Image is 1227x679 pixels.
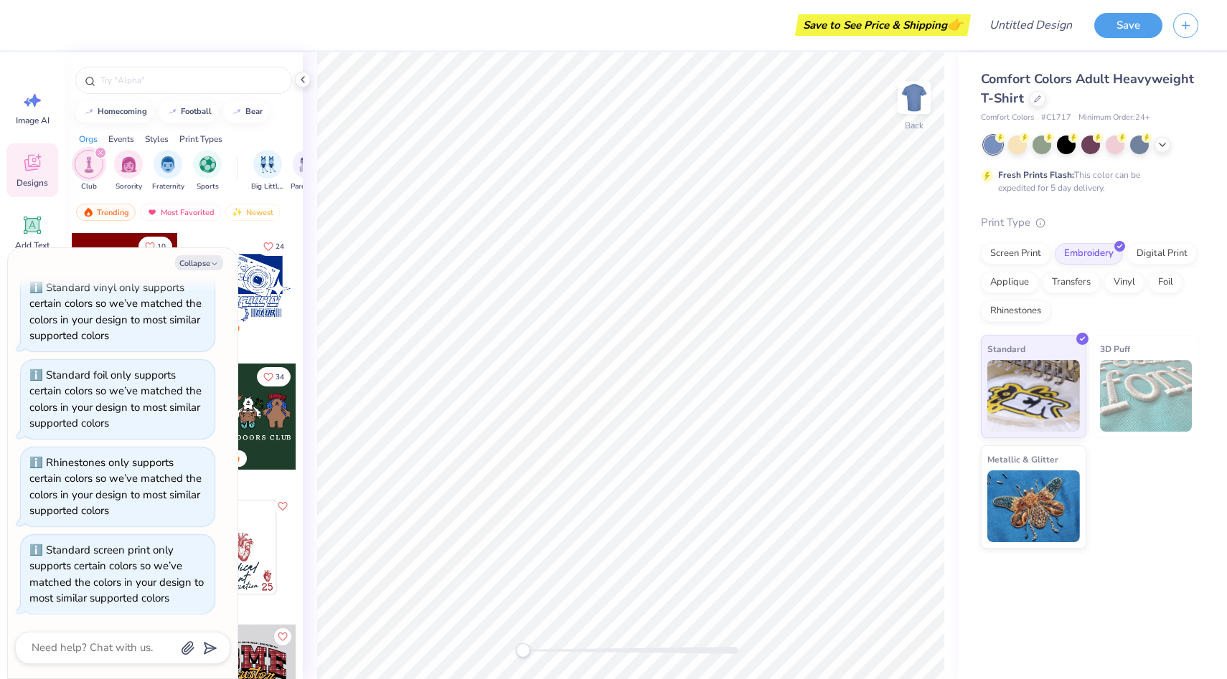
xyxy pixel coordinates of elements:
[1043,272,1100,293] div: Transfers
[231,108,243,116] img: trend_line.gif
[1078,112,1150,124] span: Minimum Order: 24 +
[1149,272,1183,293] div: Foil
[257,367,291,386] button: Like
[83,207,94,217] img: trending.gif
[981,243,1050,265] div: Screen Print
[15,239,50,251] span: Add Text
[116,181,142,192] span: Sorority
[16,115,50,126] span: Image AI
[1055,243,1123,265] div: Embroidery
[99,73,283,87] input: Try "Alpha"
[225,204,280,221] div: Newest
[276,243,284,250] span: 24
[75,150,103,192] div: filter for Club
[998,168,1175,194] div: This color can be expedited for 5 day delivery.
[29,280,202,343] div: Standard vinyl only supports certain colors so we’ve matched the colors in your design to most si...
[291,150,324,192] button: filter button
[987,452,1058,467] span: Metallic & Glitter
[121,156,137,173] img: Sorority Image
[197,181,219,192] span: Sports
[29,455,202,518] div: Rhinestones only supports certain colors so we’ve matched the colors in your design to most simil...
[76,204,136,221] div: Trending
[251,150,284,192] div: filter for Big Little Reveal
[291,181,324,192] span: Parent's Weekend
[1094,13,1162,38] button: Save
[138,237,172,256] button: Like
[981,300,1050,322] div: Rhinestones
[193,150,222,192] div: filter for Sports
[81,181,97,192] span: Club
[152,181,184,192] span: Fraternity
[981,272,1038,293] div: Applique
[987,341,1025,356] span: Standard
[175,255,223,270] button: Collapse
[1100,360,1193,432] img: 3D Puff
[79,133,98,146] div: Orgs
[981,70,1194,107] span: Comfort Colors Adult Heavyweight T-Shirt
[166,108,178,116] img: trend_line.gif
[159,101,218,123] button: football
[799,14,967,36] div: Save to See Price & Shipping
[978,11,1083,39] input: Untitled Design
[276,374,284,381] span: 34
[114,150,143,192] div: filter for Sorority
[223,101,269,123] button: bear
[152,150,184,192] button: filter button
[146,207,158,217] img: most_fav.gif
[83,108,95,116] img: trend_line.gif
[1041,112,1071,124] span: # C1717
[1104,272,1144,293] div: Vinyl
[157,243,166,250] span: 10
[179,133,222,146] div: Print Types
[987,360,1080,432] img: Standard
[199,156,216,173] img: Sports Image
[981,214,1198,231] div: Print Type
[17,177,48,189] span: Designs
[516,643,530,657] div: Accessibility label
[291,150,324,192] div: filter for Parent's Weekend
[193,150,222,192] button: filter button
[152,150,184,192] div: filter for Fraternity
[998,169,1074,181] strong: Fresh Prints Flash:
[232,207,243,217] img: newest.gif
[299,156,316,173] img: Parent's Weekend Image
[145,133,169,146] div: Styles
[947,16,963,33] span: 👉
[905,119,923,132] div: Back
[29,368,202,431] div: Standard foil only supports certain colors so we’ve matched the colors in your design to most sim...
[987,470,1080,542] img: Metallic & Glitter
[274,628,291,645] button: Like
[245,108,263,115] div: bear
[260,156,276,173] img: Big Little Reveal Image
[900,83,929,112] img: Back
[181,108,212,115] div: football
[981,112,1034,124] span: Comfort Colors
[1100,341,1130,356] span: 3D Puff
[274,498,291,515] button: Like
[81,156,97,173] img: Club Image
[257,237,291,256] button: Like
[251,150,284,192] button: filter button
[160,156,176,173] img: Fraternity Image
[75,101,154,123] button: homecoming
[114,150,143,192] button: filter button
[108,133,134,146] div: Events
[251,181,284,192] span: Big Little Reveal
[98,108,147,115] div: homecoming
[1127,243,1197,265] div: Digital Print
[75,150,103,192] button: filter button
[29,543,204,606] div: Standard screen print only supports certain colors so we’ve matched the colors in your design to ...
[140,204,221,221] div: Most Favorited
